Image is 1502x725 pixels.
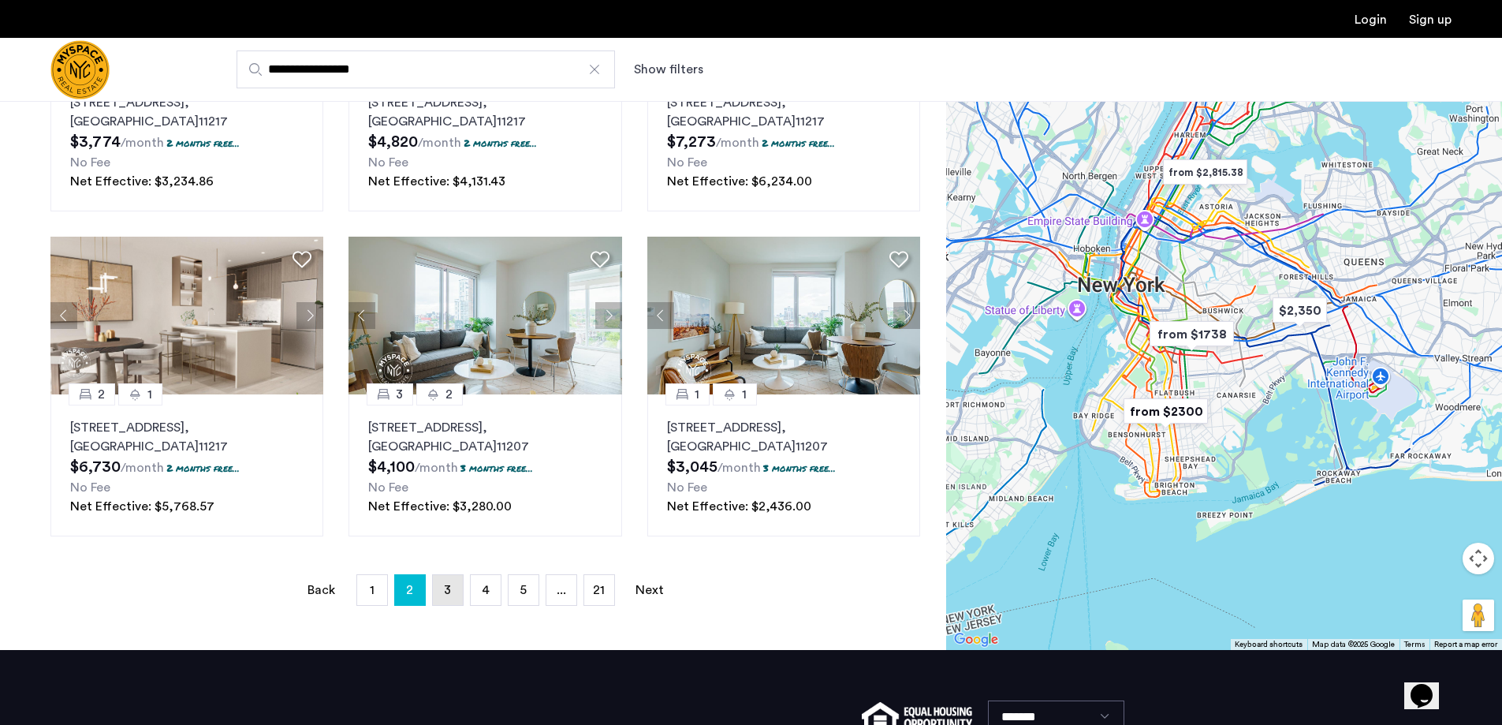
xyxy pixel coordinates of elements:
[348,237,622,394] img: 1997_638520736368616835.png
[634,575,665,605] a: Next
[396,385,403,404] span: 3
[445,385,453,404] span: 2
[444,584,451,596] span: 3
[368,134,418,150] span: $4,820
[667,156,707,169] span: No Fee
[370,584,375,596] span: 1
[368,156,408,169] span: No Fee
[1312,641,1395,648] span: Map data ©2025 Google
[306,575,337,605] a: Back
[70,418,304,456] p: [STREET_ADDRESS] 11217
[368,175,505,188] span: Net Effective: $4,131.43
[593,584,605,596] span: 21
[1355,13,1387,26] a: Login
[667,418,900,456] p: [STREET_ADDRESS] 11207
[1143,316,1240,352] div: from $1738
[742,385,747,404] span: 1
[348,302,375,329] button: Previous apartment
[667,481,707,494] span: No Fee
[667,500,811,513] span: Net Effective: $2,436.00
[147,385,152,404] span: 1
[1404,639,1425,650] a: Terms
[166,136,240,150] p: 2 months free...
[695,385,699,404] span: 1
[296,302,323,329] button: Next apartment
[647,394,920,536] a: 11[STREET_ADDRESS], [GEOGRAPHIC_DATA]112073 months free...No FeeNet Effective: $2,436.00
[368,481,408,494] span: No Fee
[50,40,110,99] a: Cazamio Logo
[406,577,413,603] span: 2
[667,93,900,131] p: [STREET_ADDRESS] 11217
[368,418,602,456] p: [STREET_ADDRESS] 11207
[1404,662,1455,709] iframe: chat widget
[893,302,920,329] button: Next apartment
[557,584,566,596] span: ...
[1157,155,1254,190] div: from $2,815.38
[1235,639,1303,650] button: Keyboard shortcuts
[647,237,921,394] img: 1997_638519002746102278.png
[50,574,920,606] nav: Pagination
[50,69,323,211] a: 01[STREET_ADDRESS], [GEOGRAPHIC_DATA]112172 months free...No FeeNet Effective: $3,234.86
[418,136,461,149] sub: /month
[415,462,458,474] sub: /month
[667,175,812,188] span: Net Effective: $6,234.00
[70,481,110,494] span: No Fee
[237,50,615,88] input: Apartment Search
[634,60,703,79] button: Show or hide filters
[368,93,602,131] p: [STREET_ADDRESS] 11217
[1409,13,1452,26] a: Registration
[950,630,1002,650] a: Open this area in Google Maps (opens a new window)
[520,584,527,596] span: 5
[368,459,415,475] span: $4,100
[50,237,324,394] img: af89ecc1-02ec-4b73-9198-5dcabcf3354e_638766345287482525.jpeg
[121,462,164,474] sub: /month
[464,136,537,150] p: 2 months free...
[50,40,110,99] img: logo
[482,584,490,596] span: 4
[950,630,1002,650] img: Google
[1434,639,1497,650] a: Report a map error
[595,302,622,329] button: Next apartment
[667,134,716,150] span: $7,273
[166,462,240,475] p: 2 months free...
[667,459,717,475] span: $3,045
[647,69,920,211] a: 22[STREET_ADDRESS], [GEOGRAPHIC_DATA]112172 months free...No FeeNet Effective: $6,234.00
[50,394,323,536] a: 21[STREET_ADDRESS], [GEOGRAPHIC_DATA]112172 months free...No FeeNet Effective: $5,768.57
[716,136,759,149] sub: /month
[647,302,674,329] button: Previous apartment
[460,462,533,475] p: 3 months free...
[70,459,121,475] span: $6,730
[1463,600,1494,631] button: Drag Pegman onto the map to open Street View
[1463,543,1494,574] button: Map camera controls
[1117,394,1214,429] div: from $2300
[1266,293,1333,328] div: $2,350
[70,134,121,150] span: $3,774
[70,175,214,188] span: Net Effective: $3,234.86
[98,385,105,404] span: 2
[70,93,304,131] p: [STREET_ADDRESS] 11217
[762,136,835,150] p: 2 months free...
[717,462,761,474] sub: /month
[368,500,512,513] span: Net Effective: $3,280.00
[50,302,77,329] button: Previous apartment
[348,394,621,536] a: 32[STREET_ADDRESS], [GEOGRAPHIC_DATA]112073 months free...No FeeNet Effective: $3,280.00
[348,69,621,211] a: 11[STREET_ADDRESS], [GEOGRAPHIC_DATA]112172 months free...No FeeNet Effective: $4,131.43
[763,462,836,475] p: 3 months free...
[70,156,110,169] span: No Fee
[121,136,164,149] sub: /month
[70,500,214,513] span: Net Effective: $5,768.57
